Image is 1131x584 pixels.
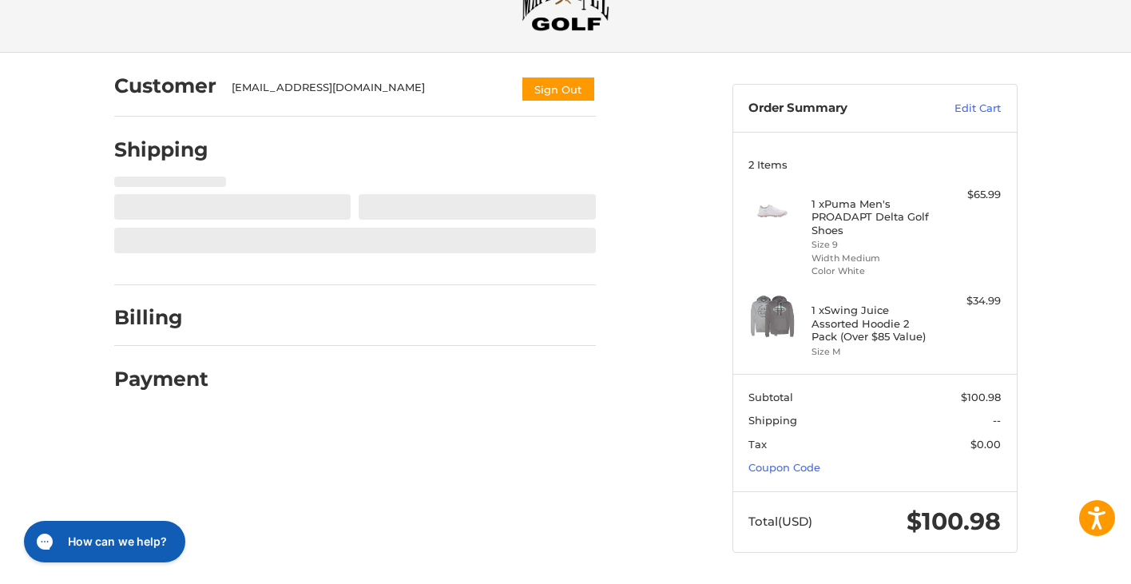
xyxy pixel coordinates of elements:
[114,367,208,391] h2: Payment
[748,461,820,474] a: Coupon Code
[993,414,1001,427] span: --
[812,238,934,252] li: Size 9
[232,80,505,102] div: [EMAIL_ADDRESS][DOMAIN_NAME]
[812,252,934,265] li: Width Medium
[961,391,1001,403] span: $100.98
[920,101,1001,117] a: Edit Cart
[748,391,793,403] span: Subtotal
[114,137,208,162] h2: Shipping
[812,197,934,236] h4: 1 x Puma Men's PROADAPT Delta Golf Shoes
[748,514,812,529] span: Total (USD)
[748,158,1001,171] h3: 2 Items
[938,187,1001,203] div: $65.99
[812,264,934,278] li: Color White
[970,438,1001,451] span: $0.00
[748,414,797,427] span: Shipping
[907,507,1001,536] span: $100.98
[114,305,208,330] h2: Billing
[748,438,767,451] span: Tax
[999,541,1131,584] iframe: Google Customer Reviews
[812,345,934,359] li: Size M
[812,304,934,343] h4: 1 x Swing Juice Assorted Hoodie 2 Pack (Over $85 Value)
[521,76,596,102] button: Sign Out
[748,101,920,117] h3: Order Summary
[16,515,190,568] iframe: Gorgias live chat messenger
[114,73,216,98] h2: Customer
[938,293,1001,309] div: $34.99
